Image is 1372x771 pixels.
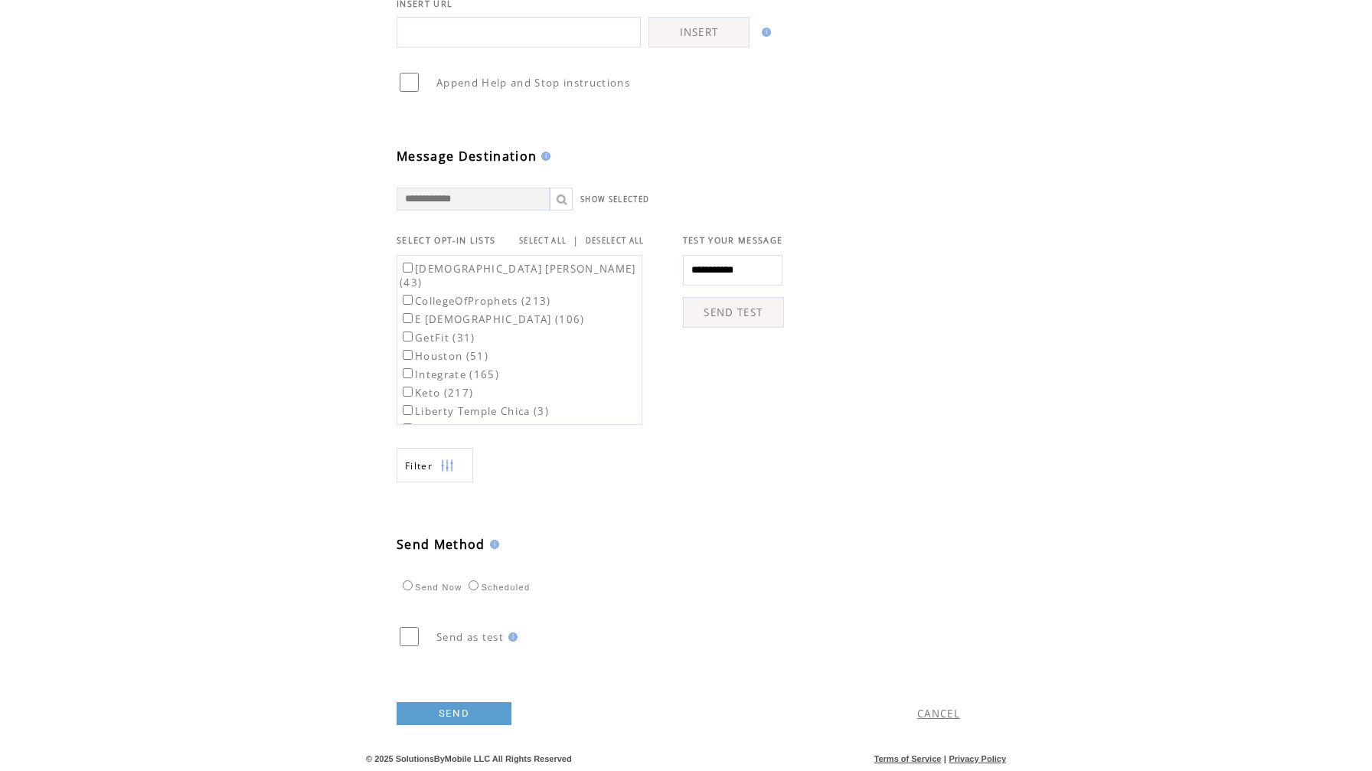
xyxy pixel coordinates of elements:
[440,449,454,483] img: filters.png
[397,702,511,725] a: SEND
[403,368,413,378] input: Integrate (165)
[469,580,479,590] input: Scheduled
[397,536,485,553] span: Send Method
[400,368,499,381] label: Integrate (165)
[436,630,504,644] span: Send as test
[366,754,572,763] span: © 2025 SolutionsByMobile LLC All Rights Reserved
[397,448,473,482] a: Filter
[519,236,567,246] a: SELECT ALL
[504,632,518,642] img: help.gif
[648,17,750,47] a: INSERT
[397,235,495,246] span: SELECT OPT-IN LISTS
[400,423,496,436] label: LTcreatives (8)
[403,350,413,360] input: Houston (51)
[485,540,499,549] img: help.gif
[683,297,784,328] a: SEND TEST
[400,386,473,400] label: Keto (217)
[400,349,488,363] label: Houston (51)
[403,313,413,323] input: E [DEMOGRAPHIC_DATA] (106)
[757,28,771,37] img: help.gif
[874,754,942,763] a: Terms of Service
[400,262,636,289] label: [DEMOGRAPHIC_DATA] [PERSON_NAME] (43)
[403,387,413,397] input: Keto (217)
[400,404,549,418] label: Liberty Temple Chica (3)
[573,234,579,247] span: |
[399,583,462,592] label: Send Now
[400,294,551,308] label: CollegeOfProphets (213)
[403,263,413,273] input: [DEMOGRAPHIC_DATA] [PERSON_NAME] (43)
[403,405,413,415] input: Liberty Temple Chica (3)
[436,76,630,90] span: Append Help and Stop instructions
[465,583,530,592] label: Scheduled
[400,312,585,326] label: E [DEMOGRAPHIC_DATA] (106)
[397,148,537,165] span: Message Destination
[405,459,433,472] span: Show filters
[403,423,413,433] input: LTcreatives (8)
[586,236,645,246] a: DESELECT ALL
[949,754,1006,763] a: Privacy Policy
[580,194,649,204] a: SHOW SELECTED
[944,754,946,763] span: |
[917,707,960,720] a: CANCEL
[683,235,783,246] span: TEST YOUR MESSAGE
[400,331,475,345] label: GetFit (31)
[403,295,413,305] input: CollegeOfProphets (213)
[403,332,413,341] input: GetFit (31)
[403,580,413,590] input: Send Now
[537,152,550,161] img: help.gif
